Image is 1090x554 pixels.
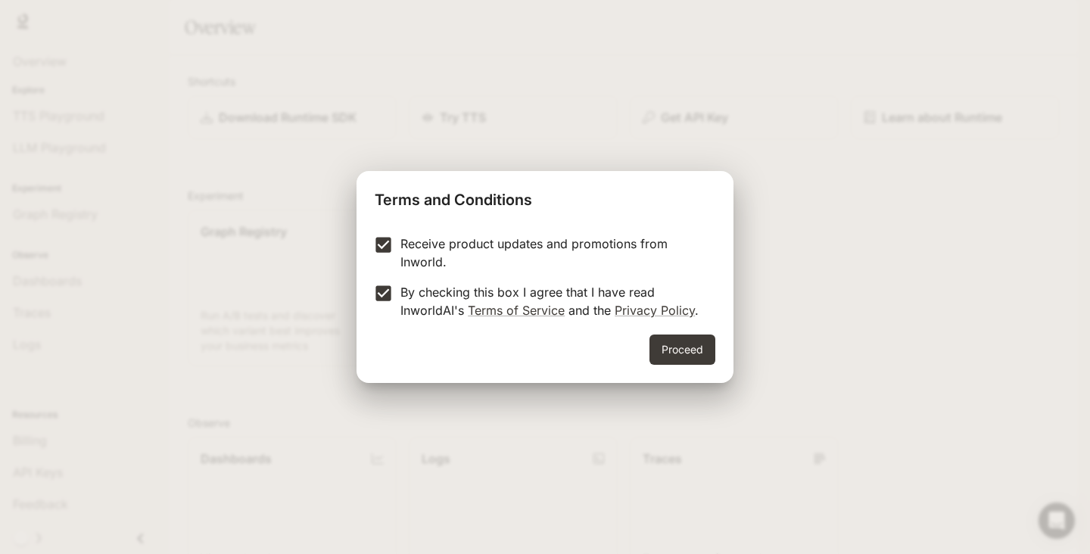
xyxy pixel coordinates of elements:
p: By checking this box I agree that I have read InworldAI's and the . [400,283,703,319]
p: Receive product updates and promotions from Inworld. [400,235,703,271]
button: Proceed [649,335,715,365]
a: Terms of Service [468,303,565,318]
a: Privacy Policy [615,303,695,318]
h2: Terms and Conditions [357,171,733,223]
